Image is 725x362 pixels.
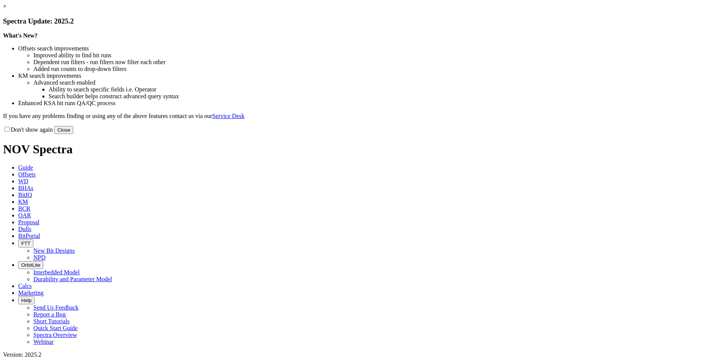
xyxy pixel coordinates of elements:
li: Ability to search specific fields i.e. Operator [49,86,722,93]
span: WD [18,178,28,184]
a: Report a Bug [33,311,66,318]
li: Offsets search improvements [18,45,722,52]
a: Short Tutorials [33,318,70,324]
a: Send Us Feedback [33,304,78,311]
label: Don't show again [3,126,53,133]
li: Dependent run filters - run filters now filter each other [33,59,722,66]
input: Don't show again [5,127,9,132]
span: BitIQ [18,192,32,198]
button: Close [54,126,73,134]
span: BCR [18,205,30,212]
strong: What's New? [3,32,38,39]
a: Service Desk [212,113,245,119]
span: Proposal [18,219,39,225]
span: OrbitLite [21,262,40,268]
a: Interbedded Model [33,269,80,275]
li: Improved ability to find bit runs [33,52,722,59]
p: If you have any problems finding or using any of the above features contact us via our [3,113,722,120]
span: Dulls [18,226,31,232]
li: Added run counts to drop-down filters [33,66,722,72]
div: Version: 2025.2 [3,351,722,358]
li: KM search improvements [18,72,722,79]
span: Offsets [18,171,36,178]
span: Calcs [18,283,32,289]
span: FTT [21,241,30,246]
li: Search builder helps construct advanced query syntax [49,93,722,100]
a: NPD [33,254,46,261]
span: KM [18,198,28,205]
a: Quick Start Guide [33,325,77,331]
span: Guide [18,164,33,171]
h3: Spectra Update: 2025.2 [3,17,722,25]
a: Durability and Parameter Model [33,276,112,282]
li: Advanced search enabled [33,79,722,86]
span: OAR [18,212,31,219]
span: BitPortal [18,233,40,239]
a: × [3,3,6,9]
a: Webinar [33,338,54,345]
span: Help [21,297,31,303]
a: Spectra Overview [33,332,77,338]
h1: NOV Spectra [3,142,722,156]
span: Marketing [18,290,44,296]
a: New Bit Designs [33,247,75,254]
li: Enhanced KSA bit runs QA/QC process [18,100,722,107]
span: BHAs [18,185,33,191]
